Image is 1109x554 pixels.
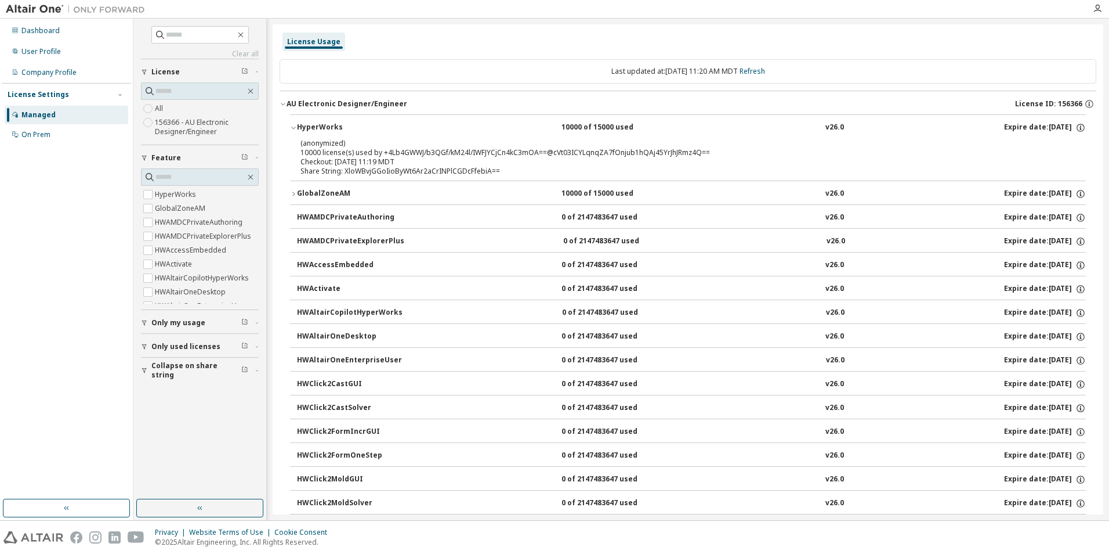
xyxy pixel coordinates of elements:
[297,372,1086,397] button: HWClick2CastGUI0 of 2147483647 usedv26.0Expire date:[DATE]
[1004,474,1086,485] div: Expire date: [DATE]
[155,102,165,116] label: All
[141,310,259,336] button: Only my usage
[1004,355,1086,366] div: Expire date: [DATE]
[155,215,245,229] label: HWAMDCPrivateAuthoring
[1004,284,1086,294] div: Expire date: [DATE]
[280,59,1096,84] div: Last updated at: [DATE] 11:20 AM MDT
[825,260,844,271] div: v26.0
[297,332,401,342] div: HWAltairOneDesktop
[3,531,63,544] img: altair_logo.svg
[825,213,844,223] div: v26.0
[297,229,1086,254] button: HWAMDCPrivateExplorerPlus0 of 2147483647 usedv26.0Expire date:[DATE]
[825,498,844,509] div: v26.0
[1004,427,1086,437] div: Expire date: [DATE]
[297,324,1086,350] button: HWAltairOneDesktop0 of 2147483647 usedv26.0Expire date:[DATE]
[151,67,180,77] span: License
[563,236,668,247] div: 0 of 2147483647 used
[1004,403,1086,413] div: Expire date: [DATE]
[300,138,1048,148] p: (anonymized)
[287,37,340,46] div: License Usage
[297,355,402,366] div: HWAltairOneEnterpriseUser
[825,451,844,461] div: v26.0
[561,451,666,461] div: 0 of 2147483647 used
[155,537,334,547] p: © 2025 Altair Engineering, Inc. All Rights Reserved.
[8,90,69,99] div: License Settings
[297,498,401,509] div: HWClick2MoldSolver
[297,123,401,133] div: HyperWorks
[561,498,666,509] div: 0 of 2147483647 used
[561,403,666,413] div: 0 of 2147483647 used
[1004,123,1086,133] div: Expire date: [DATE]
[155,202,208,215] label: GlobalZoneAM
[155,285,228,299] label: HWAltairOneDesktop
[151,361,241,380] span: Collapse on share string
[561,284,666,294] div: 0 of 2147483647 used
[1004,213,1086,223] div: Expire date: [DATE]
[825,403,844,413] div: v26.0
[141,59,259,85] button: License
[21,68,77,77] div: Company Profile
[155,299,250,313] label: HWAltairOneEnterpriseUser
[297,474,401,485] div: HWClick2MoldGUI
[297,403,401,413] div: HWClick2CastSolver
[826,308,845,318] div: v26.0
[297,427,401,437] div: HWClick2FormIncrGUI
[155,116,259,139] label: 156366 - AU Electronic Designer/Engineer
[297,213,401,223] div: HWAMDCPrivateAuthoring
[151,153,181,163] span: Feature
[297,395,1086,421] button: HWClick2CastSolver0 of 2147483647 usedv26.0Expire date:[DATE]
[287,99,407,109] div: AU Electronic Designer/Engineer
[297,467,1086,492] button: HWClick2MoldGUI0 of 2147483647 usedv26.0Expire date:[DATE]
[297,253,1086,278] button: HWAccessEmbedded0 of 2147483647 usedv26.0Expire date:[DATE]
[1004,498,1086,509] div: Expire date: [DATE]
[297,205,1086,231] button: HWAMDCPrivateAuthoring0 of 2147483647 usedv26.0Expire date:[DATE]
[297,236,404,247] div: HWAMDCPrivateExplorerPlus
[561,260,666,271] div: 0 of 2147483647 used
[89,531,102,544] img: instagram.svg
[70,531,82,544] img: facebook.svg
[825,189,844,199] div: v26.0
[155,243,229,257] label: HWAccessEmbedded
[562,308,666,318] div: 0 of 2147483647 used
[300,138,1048,157] div: 10000 license(s) used by +4Lb4GWWJ/b3QGf/kM24l/IWFJYCjCn4kC3mOA==@cVt03ICYLqnqZA7fOnjub1hQAj45YrJ...
[155,188,198,202] label: HyperWorks
[825,379,844,390] div: v26.0
[300,157,1048,167] div: Checkout: [DATE] 11:19 MDT
[155,257,194,271] label: HWActivate
[1004,189,1086,199] div: Expire date: [DATE]
[141,358,259,383] button: Collapse on share string
[1004,332,1086,342] div: Expire date: [DATE]
[297,451,401,461] div: HWClick2FormOneStep
[1004,260,1086,271] div: Expire date: [DATE]
[297,260,401,271] div: HWAccessEmbedded
[189,528,274,537] div: Website Terms of Use
[6,3,151,15] img: Altair One
[561,379,666,390] div: 0 of 2147483647 used
[241,318,248,328] span: Clear filter
[241,342,248,351] span: Clear filter
[155,271,251,285] label: HWAltairCopilotHyperWorks
[141,49,259,59] a: Clear all
[21,47,61,56] div: User Profile
[827,236,845,247] div: v26.0
[151,318,205,328] span: Only my usage
[297,300,1086,326] button: HWAltairCopilotHyperWorks0 of 2147483647 usedv26.0Expire date:[DATE]
[151,342,220,351] span: Only used licenses
[297,348,1086,373] button: HWAltairOneEnterpriseUser0 of 2147483647 usedv26.0Expire date:[DATE]
[280,91,1096,117] button: AU Electronic Designer/EngineerLicense ID: 156366
[297,284,401,294] div: HWActivate
[128,531,144,544] img: youtube.svg
[300,167,1048,176] div: Share String: XloWBvjGGoIioByWt6Ar2aCrINPlCGDcFfebiA==
[297,491,1086,516] button: HWClick2MoldSolver0 of 2147483647 usedv26.0Expire date:[DATE]
[826,355,845,366] div: v26.0
[1015,99,1082,109] span: License ID: 156366
[1004,236,1086,247] div: Expire date: [DATE]
[21,110,56,120] div: Managed
[561,474,666,485] div: 0 of 2147483647 used
[1004,308,1086,318] div: Expire date: [DATE]
[141,334,259,359] button: Only used licenses
[297,189,401,199] div: GlobalZoneAM
[561,189,666,199] div: 10000 of 15000 used
[561,427,666,437] div: 0 of 2147483647 used
[141,145,259,171] button: Feature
